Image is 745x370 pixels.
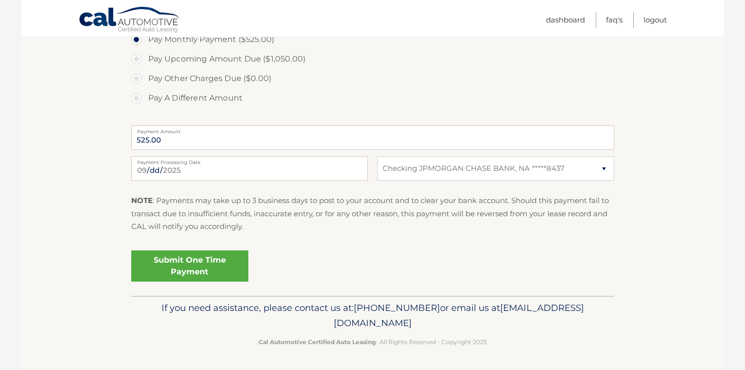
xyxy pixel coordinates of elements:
[259,338,376,346] strong: Cal Automotive Certified Auto Leasing
[131,88,614,108] label: Pay A Different Amount
[644,12,667,28] a: Logout
[131,30,614,49] label: Pay Monthly Payment ($525.00)
[606,12,623,28] a: FAQ's
[131,194,614,233] p: : Payments may take up to 3 business days to post to your account and to clear your bank account....
[131,69,614,88] label: Pay Other Charges Due ($0.00)
[79,6,181,35] a: Cal Automotive
[131,156,368,164] label: Payment Processing Date
[131,196,153,205] strong: NOTE
[131,49,614,69] label: Pay Upcoming Amount Due ($1,050.00)
[131,125,614,150] input: Payment Amount
[131,125,614,133] label: Payment Amount
[131,250,248,282] a: Submit One Time Payment
[354,302,440,313] span: [PHONE_NUMBER]
[138,300,608,331] p: If you need assistance, please contact us at: or email us at
[546,12,585,28] a: Dashboard
[131,156,368,181] input: Payment Date
[138,337,608,347] p: - All Rights Reserved - Copyright 2025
